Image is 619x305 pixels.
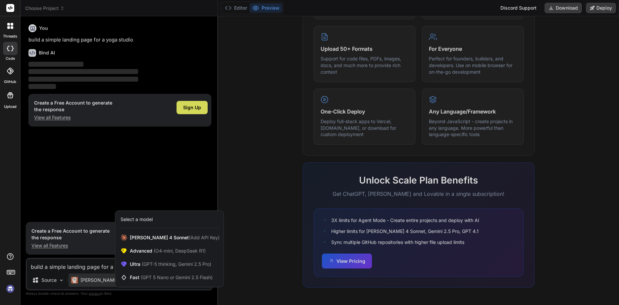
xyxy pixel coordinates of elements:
[3,34,17,39] label: threads
[130,274,213,281] span: Fast
[141,274,213,280] span: (GPT 5 Nano or Gemini 2.5 Flash)
[6,56,15,61] label: code
[130,234,220,241] span: [PERSON_NAME] 4 Sonnet
[5,283,16,294] img: signin
[130,261,211,267] span: Ultra
[130,248,206,254] span: Advanced
[121,216,153,223] div: Select a model
[140,261,211,267] span: (GPT-5 thinking, Gemini 2.5 Pro)
[189,235,220,240] span: (Add API Key)
[4,79,16,85] label: GitHub
[4,104,17,110] label: Upload
[152,248,206,254] span: (O4-mini, DeepSeek R1)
